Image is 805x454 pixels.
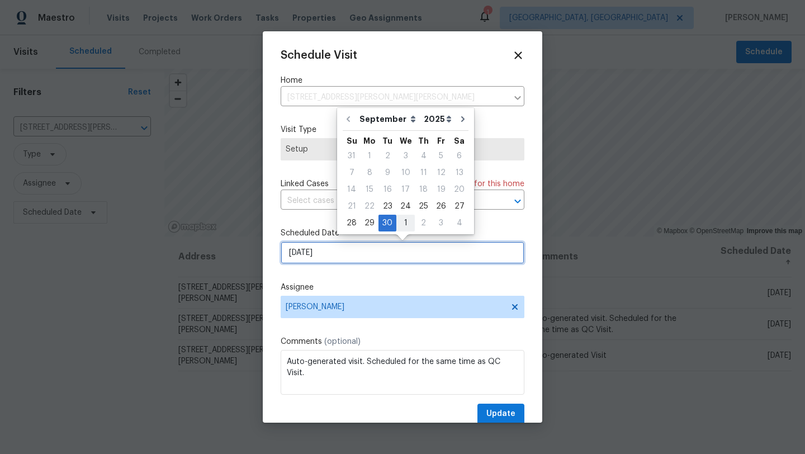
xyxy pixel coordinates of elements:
[450,198,468,214] div: 27
[450,148,468,164] div: 6
[281,124,524,135] label: Visit Type
[378,165,396,181] div: 9
[418,137,429,145] abbr: Thursday
[396,198,415,215] div: Wed Sep 24 2025
[396,148,415,164] div: 3
[454,108,471,130] button: Go to next month
[281,192,493,210] input: Select cases
[421,111,454,127] select: Year
[378,215,396,231] div: 30
[281,75,524,86] label: Home
[281,50,357,61] span: Schedule Visit
[361,198,378,214] div: 22
[396,165,415,181] div: 10
[281,178,329,190] span: Linked Cases
[286,144,519,155] span: Setup
[415,215,432,231] div: 2
[396,182,415,197] div: 17
[343,215,361,231] div: Sun Sep 28 2025
[343,198,361,214] div: 21
[343,182,361,197] div: 14
[361,215,378,231] div: 29
[378,164,396,181] div: Tue Sep 09 2025
[361,165,378,181] div: 8
[347,137,357,145] abbr: Sunday
[361,181,378,198] div: Mon Sep 15 2025
[361,148,378,164] div: 1
[400,137,412,145] abbr: Wednesday
[281,242,524,264] input: M/D/YYYY
[396,215,415,231] div: 1
[415,182,432,197] div: 18
[281,89,508,106] input: Enter in an address
[396,148,415,164] div: Wed Sep 03 2025
[510,193,525,209] button: Open
[343,198,361,215] div: Sun Sep 21 2025
[415,148,432,164] div: Thu Sep 04 2025
[432,215,450,231] div: 3
[357,111,421,127] select: Month
[378,198,396,215] div: Tue Sep 23 2025
[450,165,468,181] div: 13
[450,181,468,198] div: Sat Sep 20 2025
[363,137,376,145] abbr: Monday
[432,198,450,215] div: Fri Sep 26 2025
[512,49,524,62] span: Close
[361,198,378,215] div: Mon Sep 22 2025
[281,350,524,395] textarea: Auto-generated visit. Scheduled for the same time as QC Visit.
[437,137,445,145] abbr: Friday
[378,148,396,164] div: Tue Sep 02 2025
[415,165,432,181] div: 11
[281,282,524,293] label: Assignee
[432,164,450,181] div: Fri Sep 12 2025
[415,198,432,215] div: Thu Sep 25 2025
[432,165,450,181] div: 12
[432,148,450,164] div: 5
[454,137,465,145] abbr: Saturday
[396,181,415,198] div: Wed Sep 17 2025
[477,404,524,424] button: Update
[432,215,450,231] div: Fri Oct 03 2025
[361,182,378,197] div: 15
[378,198,396,214] div: 23
[486,407,515,421] span: Update
[396,215,415,231] div: Wed Oct 01 2025
[450,215,468,231] div: Sat Oct 04 2025
[450,215,468,231] div: 4
[432,198,450,214] div: 26
[343,164,361,181] div: Sun Sep 07 2025
[450,182,468,197] div: 20
[343,181,361,198] div: Sun Sep 14 2025
[343,215,361,231] div: 28
[281,228,524,239] label: Scheduled Date
[450,148,468,164] div: Sat Sep 06 2025
[378,181,396,198] div: Tue Sep 16 2025
[340,108,357,130] button: Go to previous month
[343,148,361,164] div: Sun Aug 31 2025
[343,148,361,164] div: 31
[415,164,432,181] div: Thu Sep 11 2025
[415,215,432,231] div: Thu Oct 02 2025
[361,148,378,164] div: Mon Sep 01 2025
[361,215,378,231] div: Mon Sep 29 2025
[415,181,432,198] div: Thu Sep 18 2025
[396,198,415,214] div: 24
[378,148,396,164] div: 2
[450,164,468,181] div: Sat Sep 13 2025
[286,302,505,311] span: [PERSON_NAME]
[450,198,468,215] div: Sat Sep 27 2025
[361,164,378,181] div: Mon Sep 08 2025
[382,137,392,145] abbr: Tuesday
[343,165,361,181] div: 7
[324,338,361,346] span: (optional)
[432,148,450,164] div: Fri Sep 05 2025
[415,148,432,164] div: 4
[378,215,396,231] div: Tue Sep 30 2025
[396,164,415,181] div: Wed Sep 10 2025
[415,198,432,214] div: 25
[432,182,450,197] div: 19
[281,336,524,347] label: Comments
[378,182,396,197] div: 16
[432,181,450,198] div: Fri Sep 19 2025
